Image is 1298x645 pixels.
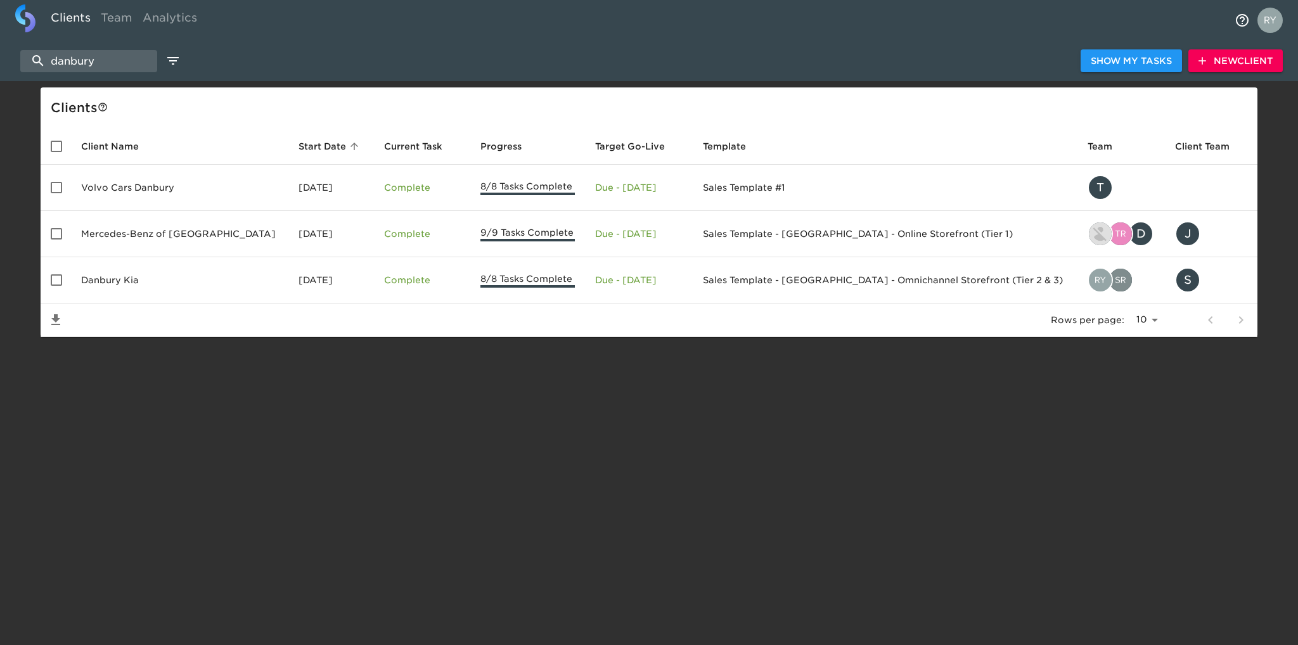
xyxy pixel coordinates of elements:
td: 9/9 Tasks Complete [470,211,585,257]
td: Danbury Kia [71,257,288,303]
div: ssinardi@danburyauto.com [1175,267,1247,293]
button: edit [162,50,184,72]
td: Volvo Cars Danbury [71,165,288,211]
p: Due - [DATE] [595,181,683,194]
img: lowell@roadster.com [1089,222,1112,245]
p: Complete [384,181,460,194]
span: Calculated based on the start date and the duration of all Tasks contained in this Hub. [595,139,665,154]
span: Client Name [81,139,155,154]
button: Save List [41,305,71,335]
div: Client s [51,98,1252,118]
div: T [1088,175,1113,200]
img: logo [15,4,35,32]
svg: This is a list of all of your clients and clients shared with you [98,102,108,112]
a: Clients [46,4,96,35]
div: tracy@roadster.com [1088,175,1155,200]
span: Start Date [299,139,363,154]
span: Template [703,139,762,154]
td: Mercedes-Benz of [GEOGRAPHIC_DATA] [71,211,288,257]
span: Progress [480,139,538,154]
a: Analytics [138,4,202,35]
a: Team [96,4,138,35]
div: jmessner@mbofdanbury.com [1175,221,1247,246]
span: New Client [1198,53,1273,69]
div: J [1175,221,1200,246]
p: Due - [DATE] [595,274,683,286]
div: D [1128,221,1153,246]
button: notifications [1227,5,1257,35]
span: Team [1088,139,1129,154]
div: ryan.dale@roadster.com, srihetha.malgani@cdk.com [1088,267,1155,293]
span: Show My Tasks [1091,53,1172,69]
div: lowell@roadster.com, tristan.walk@roadster.com, david@roadster.com [1088,221,1155,246]
select: rows per page [1129,310,1162,329]
table: enhanced table [41,128,1257,337]
td: [DATE] [288,211,374,257]
p: Complete [384,227,460,240]
img: ryan.dale@roadster.com [1089,269,1112,291]
span: This is the next Task in this Hub that should be completed [384,139,442,154]
img: Profile [1257,8,1283,33]
span: Current Task [384,139,459,154]
p: Due - [DATE] [595,227,683,240]
img: srihetha.malgani@cdk.com [1109,269,1132,291]
td: [DATE] [288,257,374,303]
td: 8/8 Tasks Complete [470,257,585,303]
p: Complete [384,274,460,286]
td: Sales Template - [GEOGRAPHIC_DATA] - Online Storefront (Tier 1) [693,211,1077,257]
td: [DATE] [288,165,374,211]
img: tristan.walk@roadster.com [1109,222,1132,245]
input: search [20,50,157,72]
span: Target Go-Live [595,139,681,154]
button: Show My Tasks [1081,49,1182,73]
div: S [1175,267,1200,293]
td: Sales Template #1 [693,165,1077,211]
td: 8/8 Tasks Complete [470,165,585,211]
td: Sales Template - [GEOGRAPHIC_DATA] - Omnichannel Storefront (Tier 2 & 3) [693,257,1077,303]
button: NewClient [1188,49,1283,73]
p: Rows per page: [1051,314,1124,326]
span: Client Team [1175,139,1246,154]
